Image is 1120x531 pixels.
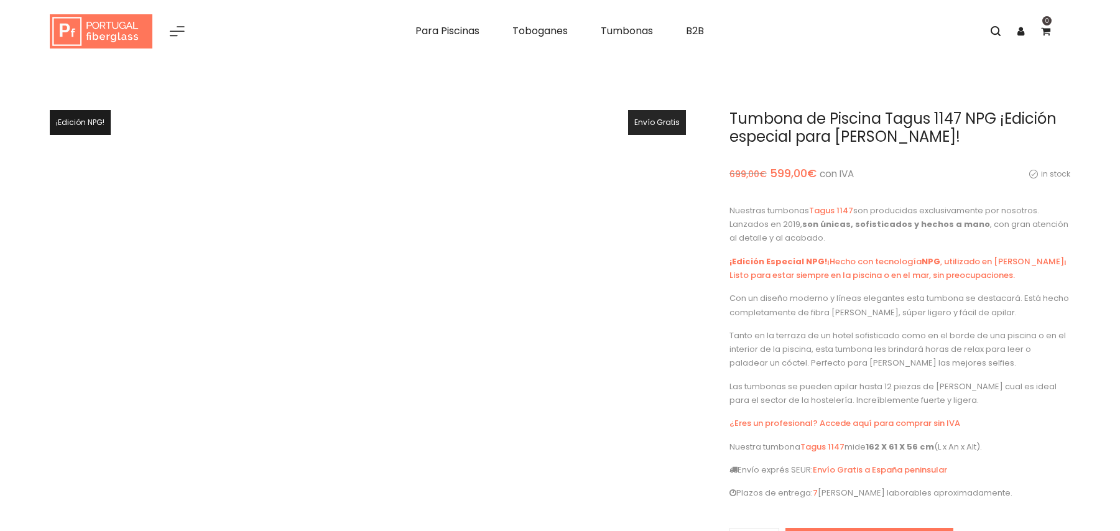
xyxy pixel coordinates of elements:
[802,218,990,230] strong: son únicas, sofisticados y hechos a mano
[50,14,152,49] img: Portugal fiberglass ES
[729,417,960,429] a: ¿Eres un profesional? Accede aquí para comprar sin IVA
[809,205,853,216] a: Tagus 1147
[512,24,568,38] span: Toboganes
[591,19,662,44] a: Tumbonas
[56,117,104,127] span: ¡Edición NPG!
[729,110,1070,146] h1: Tumbona de Piscina Tagus 1147 NPG ¡Edición especial para [PERSON_NAME]!
[729,168,767,180] bdi: 699,00
[922,256,940,267] strong: NPG
[729,292,1070,320] p: Con un diseño moderno y líneas elegantes esta tumbona se destacará. Está hecho completamente de f...
[866,441,934,453] strong: 162 X 61 X 56 cm
[634,117,680,127] span: Envío Gratis
[503,19,577,44] a: Toboganes
[729,440,1070,454] p: Nuestra tumbona mide (L x An x Alt).
[729,380,1070,408] p: Las tumbonas se pueden apilar hasta 12 piezas de [PERSON_NAME] cual es ideal para el sector de la...
[813,464,947,476] a: Envío Gratis a España peninsular
[686,24,704,38] span: B2B
[729,256,827,267] a: ¡Edición Especial NPG!
[677,19,713,44] a: B2B
[759,168,767,180] span: €
[601,24,653,38] span: Tumbonas
[729,204,1070,246] p: Nuestras tumbonas son producidas exclusivamente por nosotros. Lanzados en 2019, , con gran atenci...
[406,19,489,44] a: Para Piscinas
[1033,19,1058,44] a: 0
[415,24,479,38] span: Para Piscinas
[729,487,813,499] a: Plazos de entrega:
[807,165,817,181] span: €
[729,329,1070,371] p: Tanto en la terraza de un hotel sofisticado como en el borde de una piscina o en el interior de l...
[820,167,854,180] small: con IVA
[1042,16,1052,25] span: 0
[818,487,1012,499] a: [PERSON_NAME] laborables aproximadamente.
[800,441,845,453] a: Tagus 1147
[729,256,1067,281] a: ¡Hecho con tecnología , utilizado en [PERSON_NAME]¡ Listo para estar siempre en la piscina o en e...
[1026,168,1070,181] p: in stock
[813,487,818,499] a: 7
[729,464,813,476] a: Envío exprés SEUR:
[770,165,817,181] bdi: 599,00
